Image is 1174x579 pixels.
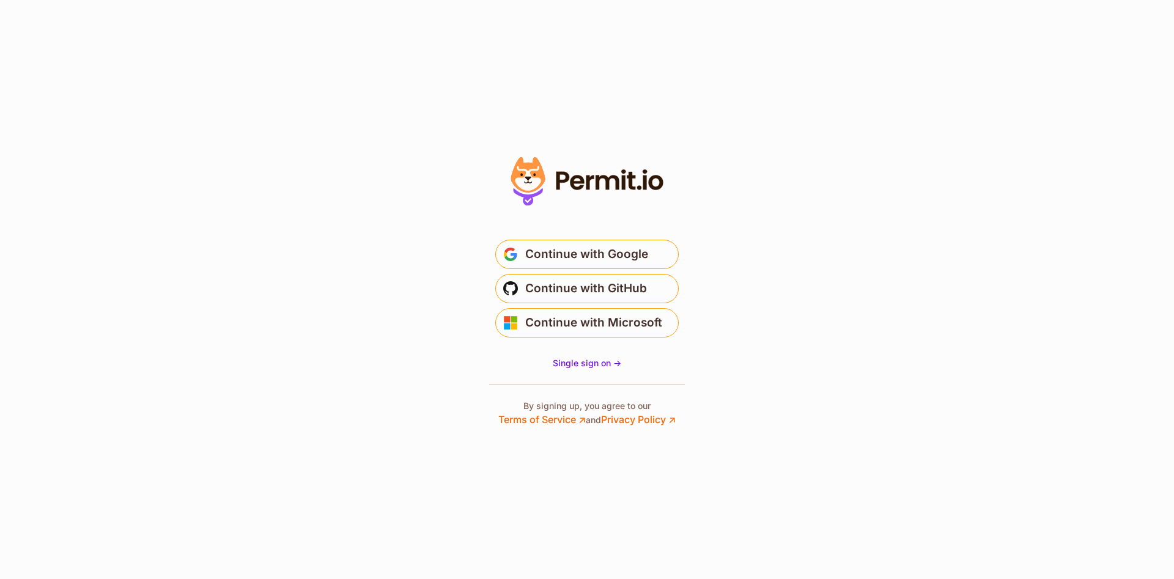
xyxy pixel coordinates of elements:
span: Continue with Microsoft [525,313,662,333]
span: Single sign on -> [553,358,621,368]
span: Continue with Google [525,245,648,264]
button: Continue with Microsoft [495,308,679,337]
p: By signing up, you agree to our and [498,400,676,427]
button: Continue with Google [495,240,679,269]
a: Single sign on -> [553,357,621,369]
a: Privacy Policy ↗ [601,413,676,426]
button: Continue with GitHub [495,274,679,303]
span: Continue with GitHub [525,279,647,298]
a: Terms of Service ↗ [498,413,586,426]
